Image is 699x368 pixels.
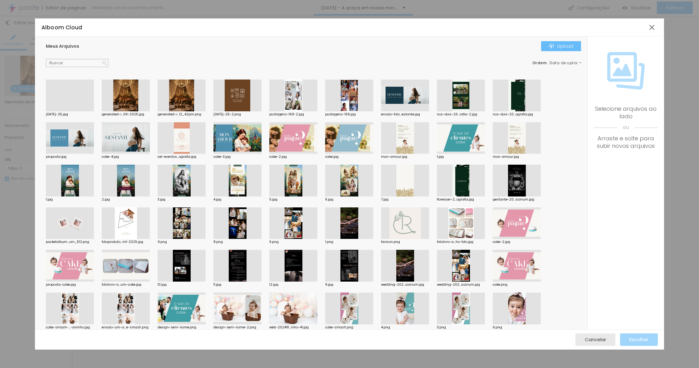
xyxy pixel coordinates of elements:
div: ensaio-foto...estante.jpg [381,113,429,116]
div: 3.png [437,326,485,329]
div: Upload [549,44,573,49]
span: Alboom Cloud [42,24,82,31]
div: wedding-202...icarium.jpg [437,283,485,286]
div: cake-3.jpg [213,155,262,158]
div: wedding-202...icarium.jpg [381,283,429,286]
div: cel-eventos...ografia.jpg [158,155,206,158]
div: cake-2.jpg [269,155,317,158]
button: IconeUpload [541,41,581,51]
div: 6.png [269,240,317,244]
img: Icone [607,52,645,90]
div: 1.jpg [46,198,94,201]
div: 8.png [213,240,262,244]
div: design-sem-nome.png [158,326,206,329]
div: 1.jpg [437,155,485,158]
div: 5.jpg [269,198,317,201]
img: Icone [549,44,554,49]
div: 1.png [325,240,373,244]
span: Cancelar [585,337,606,342]
div: florescer-2...ografia.jpg [437,198,485,201]
div: fotoproduto...mf-2025.jpg [102,240,150,244]
div: Selecione arquivos ao lado Arraste e solte para subir novos arquivos [594,105,658,150]
div: cake.jpg [325,155,373,158]
div: 9.png [158,240,206,244]
div: nos-dois-20...ografia.jpg [493,113,541,116]
div: cake-smash-...-aninho.jpg [46,326,94,329]
div: [DATE]-25-2.png [213,113,262,116]
div: 4.jpg [213,198,262,201]
div: proposta.jpg [46,155,94,158]
div: 10.jpg [158,283,206,286]
div: pocketalbum...orn_512.png [46,240,94,244]
div: cake-4.jpg [102,155,150,158]
span: Ordem [532,60,547,65]
div: 7.jpg [381,198,429,201]
div: : [532,61,581,65]
button: Escolher [620,333,658,346]
span: Meus Arquivos [46,43,79,49]
div: [DATE]-25.jpg [46,113,94,116]
div: 4.png [381,326,429,329]
span: ou [594,120,658,135]
div: 6.png [493,326,541,329]
div: fotolivro-a...ho-foto.jpg [437,240,485,244]
div: cake.png [493,283,541,286]
div: fotolivro-a...um-cake.jpg [102,283,150,286]
input: Buscar [46,59,108,67]
div: cake-smash.png [325,326,373,329]
div: generated-i...09-2025.jpg [102,113,150,116]
span: Data de upload [550,61,582,65]
div: 6.jpg [325,198,373,201]
div: 11.jpg [213,283,262,286]
div: proposta-cake.jpg [46,283,94,286]
div: favicon.png [381,240,429,244]
div: postagens-169.jpg [325,113,373,116]
div: gestante-20...icarium.jpg [493,198,541,201]
div: cake-2.jpg [493,240,541,244]
span: Escolher [629,337,648,342]
div: ensaio-um-a...e-smash.png [102,326,150,329]
div: 9.jpg [325,283,373,286]
button: Cancelar [575,333,615,346]
div: mon-amour.jpg [381,155,429,158]
div: mon-amour.jpg [493,155,541,158]
div: nos-dois-20...rafia-2.jpg [437,113,485,116]
div: 3.jpg [158,198,206,201]
div: design-sem-nome-2.png [213,326,262,329]
div: 12.jpg [269,283,317,286]
div: web-2024111...inho-41.jpg [269,326,317,329]
div: postagens-169-2.jpg [269,113,317,116]
div: 2.jpg [102,198,150,201]
img: Icone [102,61,107,65]
div: generated-i...12_42pm.png [158,113,206,116]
